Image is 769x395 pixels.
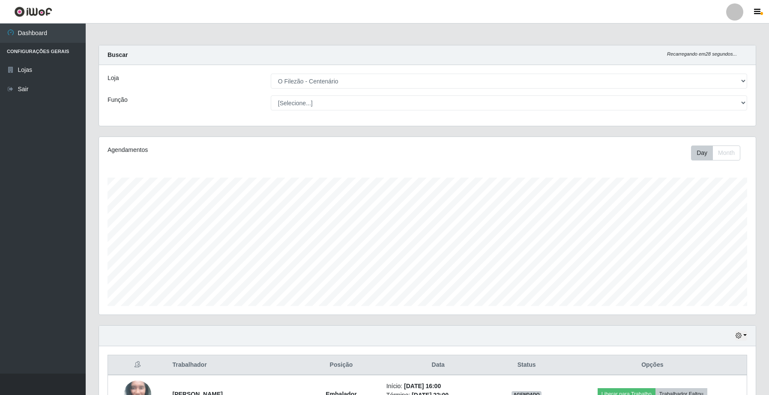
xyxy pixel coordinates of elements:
time: [DATE] 16:00 [404,383,441,389]
i: Recarregando em 28 segundos... [667,51,737,56]
label: Função [108,95,128,104]
label: Loja [108,74,119,83]
div: Toolbar with button groups [691,146,747,160]
div: Agendamentos [108,146,367,154]
th: Posição [301,355,381,375]
th: Opções [558,355,747,375]
img: CoreUI Logo [14,6,52,17]
li: Início: [386,382,490,391]
strong: Buscar [108,51,128,58]
div: First group [691,146,740,160]
th: Trabalhador [167,355,301,375]
th: Data [381,355,495,375]
button: Day [691,146,713,160]
button: Month [712,146,740,160]
th: Status [495,355,558,375]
